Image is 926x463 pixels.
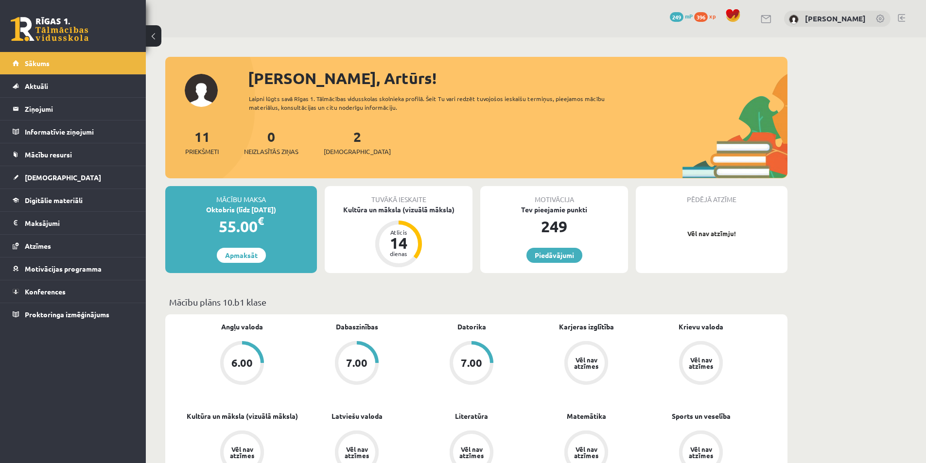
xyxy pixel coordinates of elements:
[13,52,134,74] a: Sākums
[25,287,66,296] span: Konferences
[325,205,472,215] div: Kultūra un māksla (vizuālā māksla)
[25,98,134,120] legend: Ziņojumi
[346,358,367,368] div: 7.00
[221,322,263,332] a: Angļu valoda
[25,264,102,273] span: Motivācijas programma
[244,147,298,156] span: Neizlasītās ziņas
[25,241,51,250] span: Atzīmes
[185,128,219,156] a: 11Priekšmeti
[13,212,134,234] a: Maksājumi
[249,94,622,112] div: Laipni lūgts savā Rīgas 1. Tālmācības vidusskolas skolnieka profilā. Šeit Tu vari redzēt tuvojošo...
[25,196,83,205] span: Digitālie materiāli
[248,67,787,90] div: [PERSON_NAME], Artūrs!
[228,446,256,459] div: Vēl nav atzīmes
[231,358,253,368] div: 6.00
[670,12,693,20] a: 249 mP
[636,186,787,205] div: Pēdējā atzīme
[13,257,134,280] a: Motivācijas programma
[559,322,614,332] a: Karjeras izglītība
[165,205,317,215] div: Oktobris (līdz [DATE])
[694,12,708,22] span: 396
[165,186,317,205] div: Mācību maksa
[480,205,628,215] div: Tev pieejamie punkti
[258,214,264,228] span: €
[324,128,391,156] a: 2[DEMOGRAPHIC_DATA]
[25,150,72,159] span: Mācību resursi
[324,147,391,156] span: [DEMOGRAPHIC_DATA]
[480,215,628,238] div: 249
[343,446,370,459] div: Vēl nav atzīmes
[670,12,683,22] span: 249
[13,280,134,303] a: Konferences
[13,303,134,326] a: Proktoringa izmēģinājums
[25,212,134,234] legend: Maksājumi
[414,341,529,387] a: 7.00
[25,310,109,319] span: Proktoringa izmēģinājums
[187,411,298,421] a: Kultūra un māksla (vizuālā māksla)
[672,411,731,421] a: Sports un veselība
[384,251,413,257] div: dienas
[567,411,606,421] a: Matemātika
[13,75,134,97] a: Aktuāli
[789,15,799,24] img: Artūrs Keinovskis
[217,248,266,263] a: Apmaksāt
[185,147,219,156] span: Priekšmeti
[573,446,600,459] div: Vēl nav atzīmes
[25,59,50,68] span: Sākums
[25,82,48,90] span: Aktuāli
[685,12,693,20] span: mP
[13,143,134,166] a: Mācību resursi
[244,128,298,156] a: 0Neizlasītās ziņas
[805,14,866,23] a: [PERSON_NAME]
[529,341,644,387] a: Vēl nav atzīmes
[325,205,472,269] a: Kultūra un māksla (vizuālā māksla) Atlicis 14 dienas
[480,186,628,205] div: Motivācija
[694,12,720,20] a: 396 xp
[457,322,486,332] a: Datorika
[644,341,758,387] a: Vēl nav atzīmes
[687,357,715,369] div: Vēl nav atzīmes
[299,341,414,387] a: 7.00
[11,17,88,41] a: Rīgas 1. Tālmācības vidusskola
[573,357,600,369] div: Vēl nav atzīmes
[687,446,715,459] div: Vēl nav atzīmes
[25,173,101,182] span: [DEMOGRAPHIC_DATA]
[679,322,723,332] a: Krievu valoda
[13,98,134,120] a: Ziņojumi
[13,235,134,257] a: Atzīmes
[332,411,383,421] a: Latviešu valoda
[25,120,134,143] legend: Informatīvie ziņojumi
[13,120,134,143] a: Informatīvie ziņojumi
[336,322,378,332] a: Dabaszinības
[384,229,413,235] div: Atlicis
[458,446,485,459] div: Vēl nav atzīmes
[169,295,784,309] p: Mācību plāns 10.b1 klase
[641,229,783,239] p: Vēl nav atzīmju!
[526,248,582,263] a: Piedāvājumi
[325,186,472,205] div: Tuvākā ieskaite
[13,189,134,211] a: Digitālie materiāli
[165,215,317,238] div: 55.00
[13,166,134,189] a: [DEMOGRAPHIC_DATA]
[384,235,413,251] div: 14
[709,12,716,20] span: xp
[455,411,488,421] a: Literatūra
[185,341,299,387] a: 6.00
[461,358,482,368] div: 7.00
